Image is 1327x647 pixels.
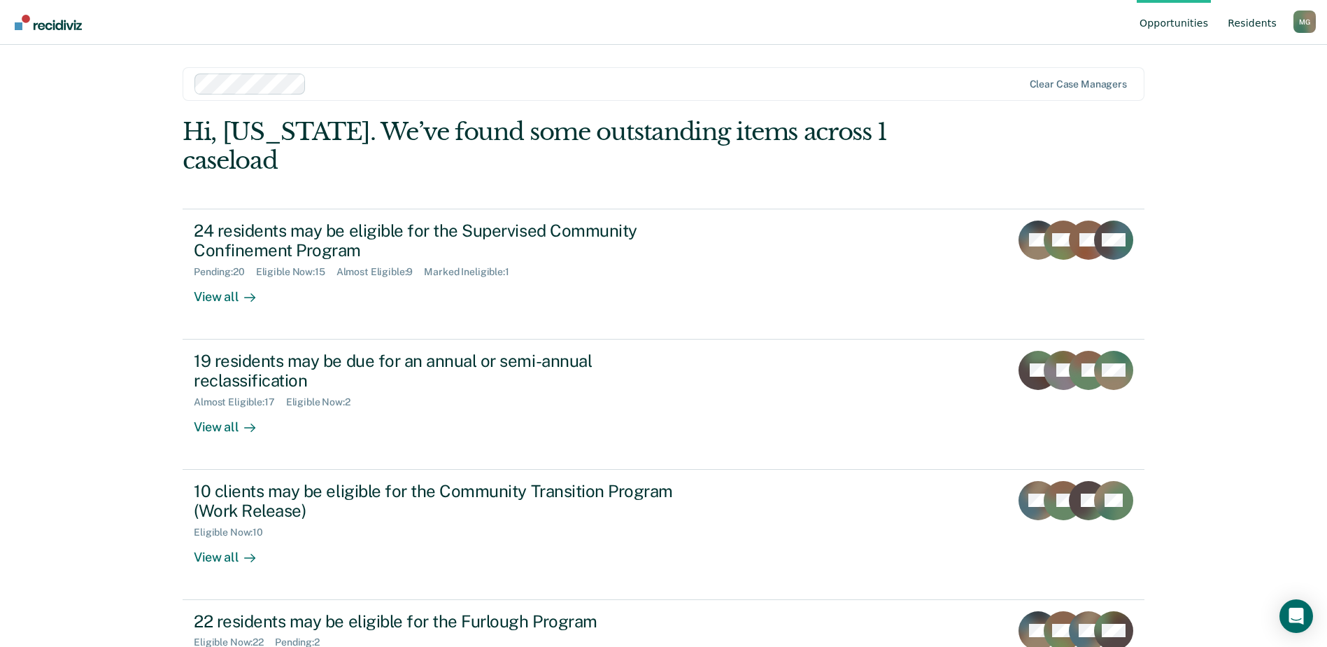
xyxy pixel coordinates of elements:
div: 10 clients may be eligible for the Community Transition Program (Work Release) [194,481,685,522]
a: 19 residents may be due for an annual or semi-annual reclassificationAlmost Eligible:17Eligible N... [183,340,1144,470]
div: Hi, [US_STATE]. We’ve found some outstanding items across 1 caseload [183,118,952,175]
div: 19 residents may be due for an annual or semi-annual reclassification [194,351,685,391]
div: 22 residents may be eligible for the Furlough Program [194,611,685,632]
div: View all [194,538,272,566]
div: View all [194,278,272,305]
img: Recidiviz [15,15,82,30]
div: Clear case managers [1030,78,1127,90]
div: Eligible Now : 2 [286,396,362,408]
button: Profile dropdown button [1293,11,1316,33]
div: Eligible Now : 10 [194,527,274,538]
div: Pending : 20 [194,266,256,278]
div: Eligible Now : 15 [256,266,336,278]
a: 24 residents may be eligible for the Supervised Community Confinement ProgramPending:20Eligible N... [183,209,1144,340]
a: 10 clients may be eligible for the Community Transition Program (Work Release)Eligible Now:10View... [183,470,1144,600]
div: View all [194,408,272,436]
div: Open Intercom Messenger [1279,599,1313,633]
div: M G [1293,11,1316,33]
div: 24 residents may be eligible for the Supervised Community Confinement Program [194,221,685,261]
div: Almost Eligible : 9 [336,266,425,278]
div: Almost Eligible : 17 [194,396,286,408]
div: Marked Ineligible : 1 [424,266,520,278]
